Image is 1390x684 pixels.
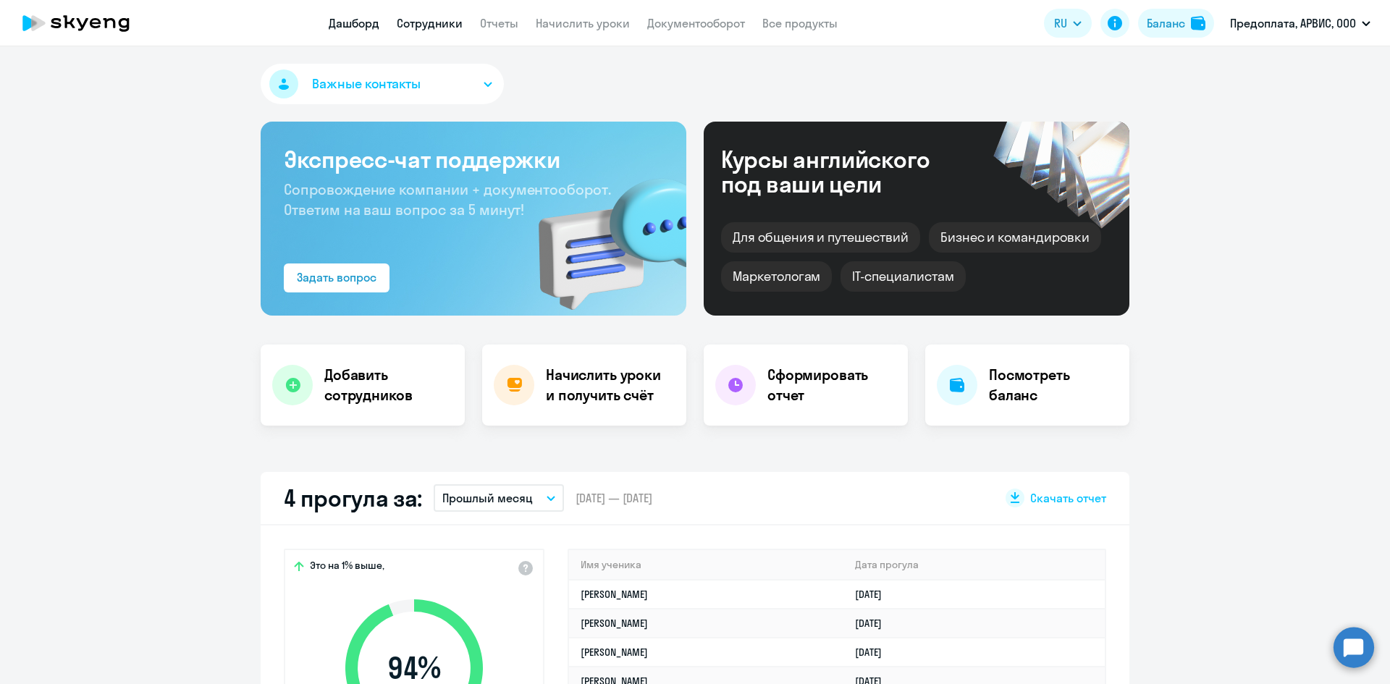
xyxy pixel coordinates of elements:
span: RU [1054,14,1067,32]
div: Маркетологам [721,261,832,292]
th: Имя ученика [569,550,843,580]
div: Бизнес и командировки [929,222,1101,253]
a: [DATE] [855,617,893,630]
a: [DATE] [855,646,893,659]
a: Отчеты [480,16,518,30]
div: IT-специалистам [841,261,965,292]
h4: Начислить уроки и получить счёт [546,365,672,405]
a: [PERSON_NAME] [581,646,648,659]
button: Предоплата, АРВИС, ООО [1223,6,1378,41]
p: Предоплата, АРВИС, ООО [1230,14,1356,32]
span: Это на 1% выше, [310,559,384,576]
div: Баланс [1147,14,1185,32]
a: Сотрудники [397,16,463,30]
a: Дашборд [329,16,379,30]
a: Документооборот [647,16,745,30]
p: Прошлый месяц [442,489,533,507]
h4: Сформировать отчет [767,365,896,405]
h2: 4 прогула за: [284,484,422,512]
div: Для общения и путешествий [721,222,920,253]
button: Задать вопрос [284,263,389,292]
span: Важные контакты [312,75,421,93]
button: RU [1044,9,1092,38]
span: Сопровождение компании + документооборот. Ответим на ваш вопрос за 5 минут! [284,180,611,219]
a: Все продукты [762,16,838,30]
button: Прошлый месяц [434,484,564,512]
th: Дата прогула [843,550,1105,580]
img: balance [1191,16,1205,30]
span: [DATE] — [DATE] [576,490,652,506]
button: Балансbalance [1138,9,1214,38]
h4: Посмотреть баланс [989,365,1118,405]
a: [PERSON_NAME] [581,617,648,630]
button: Важные контакты [261,64,504,104]
h4: Добавить сотрудников [324,365,453,405]
div: Задать вопрос [297,269,376,286]
h3: Экспресс-чат поддержки [284,145,663,174]
img: bg-img [518,153,686,316]
span: Скачать отчет [1030,490,1106,506]
div: Курсы английского под ваши цели [721,147,969,196]
a: [PERSON_NAME] [581,588,648,601]
a: Начислить уроки [536,16,630,30]
a: [DATE] [855,588,893,601]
